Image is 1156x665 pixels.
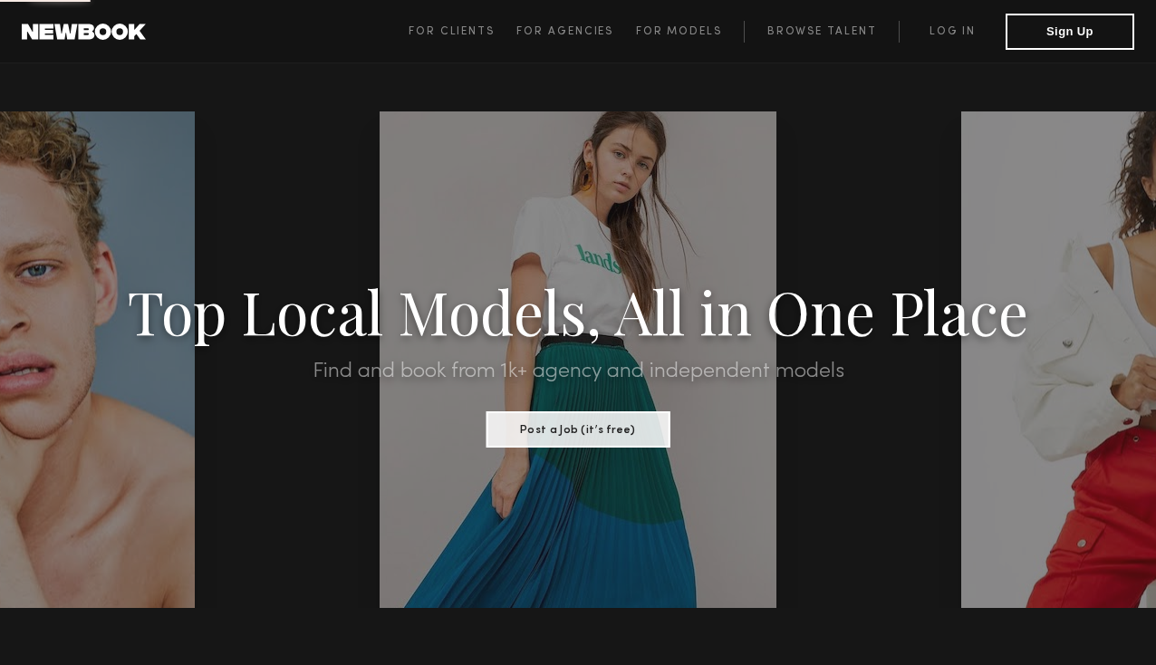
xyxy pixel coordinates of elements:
[636,26,722,37] span: For Models
[636,21,745,43] a: For Models
[899,21,1006,43] a: Log in
[1006,14,1134,50] button: Sign Up
[516,21,635,43] a: For Agencies
[409,26,495,37] span: For Clients
[486,418,670,438] a: Post a Job (it’s free)
[409,21,516,43] a: For Clients
[744,21,899,43] a: Browse Talent
[87,283,1070,339] h1: Top Local Models, All in One Place
[486,411,670,448] button: Post a Job (it’s free)
[516,26,613,37] span: For Agencies
[87,361,1070,382] h2: Find and book from 1k+ agency and independent models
